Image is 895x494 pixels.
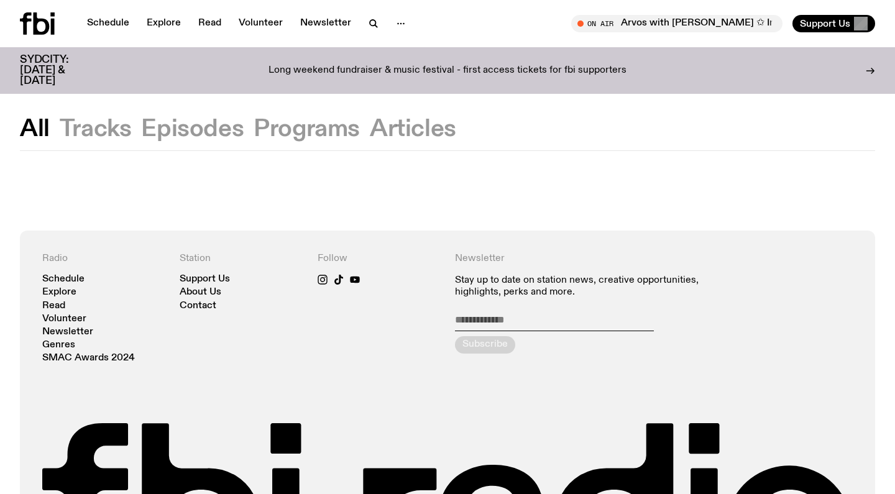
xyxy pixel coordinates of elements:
[42,301,65,311] a: Read
[254,118,360,140] button: Programs
[180,253,302,265] h4: Station
[800,18,850,29] span: Support Us
[455,275,715,298] p: Stay up to date on station news, creative opportunities, highlights, perks and more.
[42,341,75,350] a: Genres
[268,65,626,76] p: Long weekend fundraiser & music festival - first access tickets for fbi supporters
[231,15,290,32] a: Volunteer
[571,15,783,32] button: On AirArvos with [PERSON_NAME] ✩ Interview: [PERSON_NAME]
[370,118,456,140] button: Articles
[20,118,50,140] button: All
[80,15,137,32] a: Schedule
[455,253,715,265] h4: Newsletter
[42,253,165,265] h4: Radio
[139,15,188,32] a: Explore
[180,301,216,311] a: Contact
[42,354,135,363] a: SMAC Awards 2024
[455,336,515,354] button: Subscribe
[293,15,359,32] a: Newsletter
[20,55,99,86] h3: SYDCITY: [DATE] & [DATE]
[180,275,230,284] a: Support Us
[180,288,221,297] a: About Us
[141,118,244,140] button: Episodes
[42,327,93,337] a: Newsletter
[42,275,85,284] a: Schedule
[42,288,76,297] a: Explore
[792,15,875,32] button: Support Us
[318,253,440,265] h4: Follow
[42,314,86,324] a: Volunteer
[60,118,132,140] button: Tracks
[191,15,229,32] a: Read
